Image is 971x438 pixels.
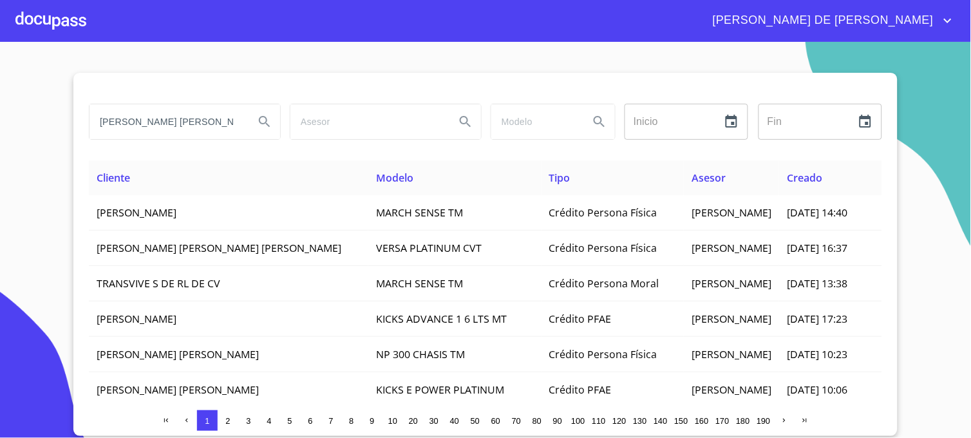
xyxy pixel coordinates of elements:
button: Search [450,106,481,137]
span: NP 300 CHASIS TM [376,347,465,361]
span: Crédito Persona Física [549,205,657,220]
button: 80 [527,410,547,431]
span: 140 [654,416,667,426]
button: 160 [692,410,712,431]
span: [DATE] 16:37 [787,241,847,255]
button: 5 [279,410,300,431]
span: [PERSON_NAME] [PERSON_NAME] [PERSON_NAME] [97,241,341,255]
span: 110 [592,416,605,426]
span: [DATE] 17:23 [787,312,847,326]
button: 7 [321,410,341,431]
button: 2 [218,410,238,431]
span: [PERSON_NAME] DE [PERSON_NAME] [703,10,940,31]
button: 70 [506,410,527,431]
button: 60 [485,410,506,431]
span: 1 [205,416,209,426]
span: MARCH SENSE TM [376,276,463,290]
span: 120 [612,416,626,426]
span: 190 [757,416,770,426]
span: 9 [370,416,374,426]
button: 3 [238,410,259,431]
span: Modelo [376,171,413,185]
span: 10 [388,416,397,426]
button: 100 [568,410,589,431]
span: [DATE] 10:06 [787,383,847,397]
span: 6 [308,416,312,426]
span: 70 [512,416,521,426]
span: [PERSON_NAME] [692,205,771,220]
span: Asesor [692,171,726,185]
span: Creado [787,171,822,185]
button: 180 [733,410,753,431]
span: Crédito PFAE [549,312,612,326]
button: Search [584,106,615,137]
button: Search [249,106,280,137]
span: 20 [409,416,418,426]
span: [PERSON_NAME] [692,312,771,326]
span: [PERSON_NAME] [692,241,771,255]
span: [PERSON_NAME] [PERSON_NAME] [97,347,259,361]
button: 30 [424,410,444,431]
span: [DATE] 10:23 [787,347,847,361]
span: 180 [736,416,749,426]
button: 120 [609,410,630,431]
button: 110 [589,410,609,431]
button: 6 [300,410,321,431]
span: MARCH SENSE TM [376,205,463,220]
span: Tipo [549,171,570,185]
span: Crédito PFAE [549,383,612,397]
button: 190 [753,410,774,431]
span: [PERSON_NAME] [PERSON_NAME] [97,383,259,397]
button: 20 [403,410,424,431]
button: account of current user [703,10,956,31]
button: 4 [259,410,279,431]
button: 10 [382,410,403,431]
span: [PERSON_NAME] [692,347,771,361]
button: 1 [197,410,218,431]
span: Cliente [97,171,130,185]
span: Crédito Persona Moral [549,276,659,290]
span: 5 [287,416,292,426]
span: [PERSON_NAME] [692,276,771,290]
span: 2 [225,416,230,426]
span: 3 [246,416,250,426]
span: 8 [349,416,354,426]
span: [DATE] 14:40 [787,205,847,220]
button: 130 [630,410,650,431]
button: 9 [362,410,382,431]
button: 8 [341,410,362,431]
span: Crédito Persona Física [549,347,657,361]
button: 150 [671,410,692,431]
button: 140 [650,410,671,431]
span: 4 [267,416,271,426]
span: VERSA PLATINUM CVT [376,241,482,255]
button: 170 [712,410,733,431]
button: 50 [465,410,485,431]
span: 7 [328,416,333,426]
span: KICKS ADVANCE 1 6 LTS MT [376,312,507,326]
span: [PERSON_NAME] [692,383,771,397]
span: [DATE] 13:38 [787,276,847,290]
span: TRANSVIVE S DE RL DE CV [97,276,220,290]
span: 100 [571,416,585,426]
span: 60 [491,416,500,426]
span: 50 [471,416,480,426]
span: 40 [450,416,459,426]
button: 40 [444,410,465,431]
input: search [290,104,445,139]
span: [PERSON_NAME] [97,312,176,326]
span: 90 [553,416,562,426]
span: 130 [633,416,646,426]
span: Crédito Persona Física [549,241,657,255]
button: 90 [547,410,568,431]
span: 160 [695,416,708,426]
span: KICKS E POWER PLATINUM [376,383,504,397]
input: search [90,104,244,139]
span: 170 [715,416,729,426]
span: 80 [533,416,542,426]
span: [PERSON_NAME] [97,205,176,220]
input: search [491,104,579,139]
span: 150 [674,416,688,426]
span: 30 [429,416,438,426]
